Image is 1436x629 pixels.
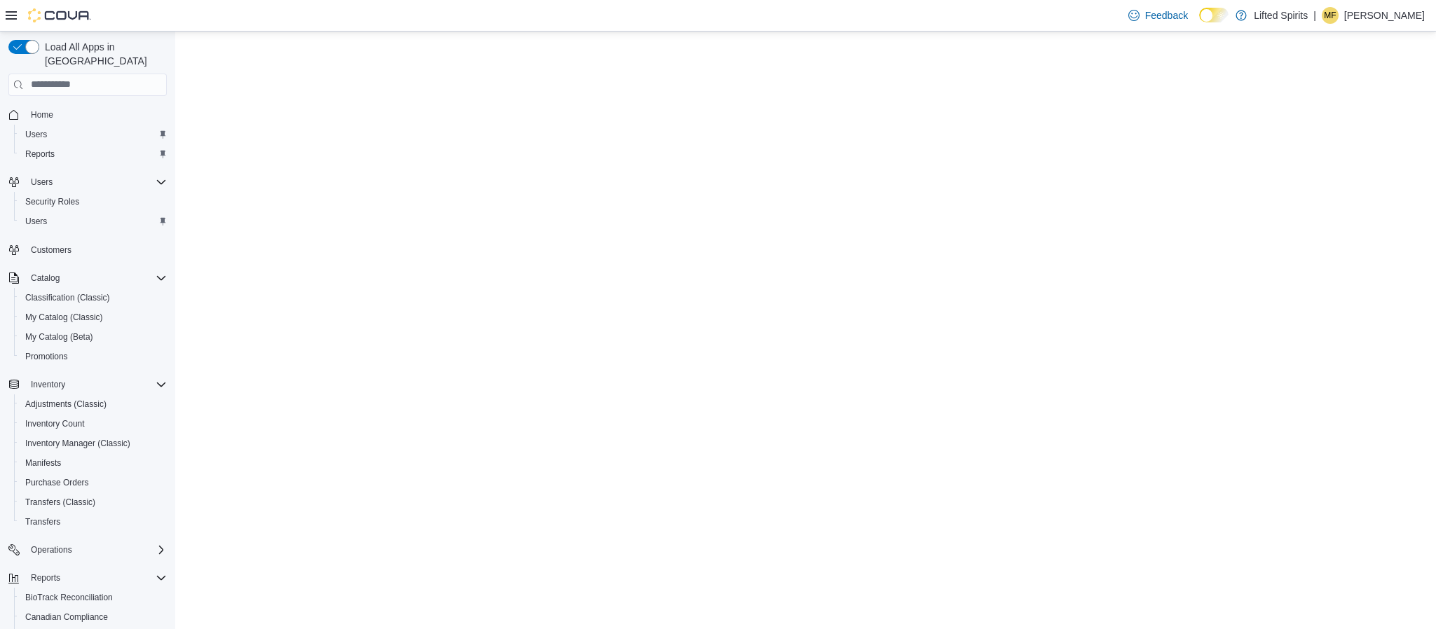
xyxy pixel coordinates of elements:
span: Users [20,213,167,230]
span: My Catalog (Beta) [25,331,93,343]
button: Catalog [3,268,172,288]
span: Users [20,126,167,143]
span: Catalog [25,270,167,286]
span: Users [31,177,53,188]
button: Transfers (Classic) [14,492,172,512]
a: Customers [25,242,77,258]
a: Users [20,213,53,230]
a: Classification (Classic) [20,289,116,306]
span: Load All Apps in [GEOGRAPHIC_DATA] [39,40,167,68]
a: Users [20,126,53,143]
span: BioTrack Reconciliation [20,589,167,606]
a: My Catalog (Beta) [20,329,99,345]
button: My Catalog (Classic) [14,307,172,327]
button: Operations [3,540,172,560]
span: Reports [25,569,167,586]
span: Classification (Classic) [20,289,167,306]
span: Transfers [25,516,60,527]
a: Manifests [20,455,67,471]
button: Inventory [3,375,172,394]
span: Users [25,216,47,227]
span: Reports [20,146,167,163]
button: Operations [25,541,78,558]
span: Canadian Compliance [25,611,108,623]
span: Promotions [25,351,68,362]
button: Adjustments (Classic) [14,394,172,414]
span: Manifests [20,455,167,471]
button: Reports [25,569,66,586]
span: Inventory [25,376,167,393]
button: Security Roles [14,192,172,212]
span: Purchase Orders [20,474,167,491]
button: Users [3,172,172,192]
a: Transfers (Classic) [20,494,101,511]
button: Inventory [25,376,71,393]
span: Inventory Manager (Classic) [25,438,130,449]
span: Users [25,174,167,191]
button: Manifests [14,453,172,473]
span: Transfers (Classic) [20,494,167,511]
button: Canadian Compliance [14,607,172,627]
span: Transfers [20,513,167,530]
span: Home [31,109,53,120]
a: Security Roles [20,193,85,210]
span: Inventory [31,379,65,390]
span: Catalog [31,272,60,284]
span: Classification (Classic) [25,292,110,303]
button: Classification (Classic) [14,288,172,307]
span: Reports [31,572,60,583]
a: Feedback [1123,1,1194,29]
span: Transfers (Classic) [25,497,95,508]
button: Reports [14,144,172,164]
span: Inventory Count [20,415,167,432]
p: | [1313,7,1316,24]
button: Purchase Orders [14,473,172,492]
button: BioTrack Reconciliation [14,588,172,607]
button: Users [25,174,58,191]
a: My Catalog (Classic) [20,309,109,326]
span: MF [1324,7,1336,24]
a: Home [25,106,59,123]
a: Reports [20,146,60,163]
span: Feedback [1145,8,1188,22]
button: Home [3,104,172,125]
img: Cova [28,8,91,22]
button: Transfers [14,512,172,532]
a: BioTrack Reconciliation [20,589,118,606]
span: Users [25,129,47,140]
span: My Catalog (Beta) [20,329,167,345]
button: Inventory Manager (Classic) [14,434,172,453]
span: Security Roles [20,193,167,210]
a: Inventory Manager (Classic) [20,435,136,452]
span: Purchase Orders [25,477,89,488]
div: Matt Fallaschek [1322,7,1339,24]
span: My Catalog (Classic) [25,312,103,323]
span: Customers [25,241,167,258]
a: Promotions [20,348,74,365]
button: Inventory Count [14,414,172,434]
span: Reports [25,148,55,160]
button: Promotions [14,347,172,366]
span: Adjustments (Classic) [25,399,107,410]
span: Dark Mode [1199,22,1200,23]
input: Dark Mode [1199,8,1229,22]
button: Reports [3,568,172,588]
span: Promotions [20,348,167,365]
span: Adjustments (Classic) [20,396,167,413]
button: Customers [3,240,172,260]
button: My Catalog (Beta) [14,327,172,347]
span: Inventory Count [25,418,85,429]
span: Security Roles [25,196,79,207]
a: Inventory Count [20,415,90,432]
p: [PERSON_NAME] [1344,7,1425,24]
span: BioTrack Reconciliation [25,592,113,603]
span: My Catalog (Classic) [20,309,167,326]
a: Transfers [20,513,66,530]
span: Inventory Manager (Classic) [20,435,167,452]
span: Operations [25,541,167,558]
button: Users [14,212,172,231]
a: Canadian Compliance [20,609,114,625]
span: Canadian Compliance [20,609,167,625]
button: Users [14,125,172,144]
span: Home [25,106,167,123]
